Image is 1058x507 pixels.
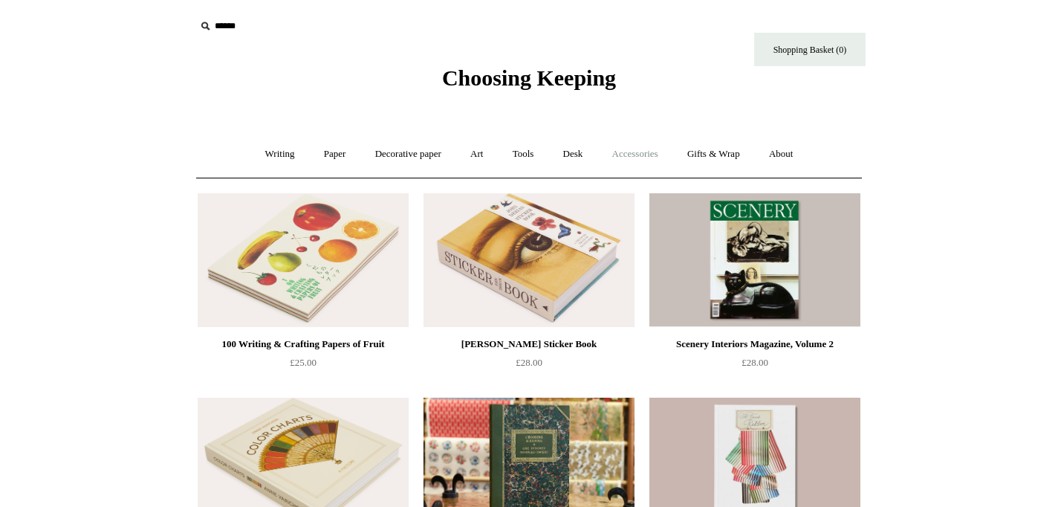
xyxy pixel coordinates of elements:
a: Decorative paper [362,135,455,174]
a: Accessories [599,135,672,174]
a: Writing [252,135,308,174]
a: John Derian Sticker Book John Derian Sticker Book [423,193,635,327]
img: Scenery Interiors Magazine, Volume 2 [649,193,860,327]
div: Scenery Interiors Magazine, Volume 2 [653,335,857,353]
a: Tools [499,135,548,174]
img: 100 Writing & Crafting Papers of Fruit [198,193,409,327]
a: Paper [311,135,360,174]
a: Scenery Interiors Magazine, Volume 2 £28.00 [649,335,860,396]
span: £28.00 [741,357,768,368]
span: £25.00 [290,357,317,368]
a: Gifts & Wrap [674,135,753,174]
div: [PERSON_NAME] Sticker Book [427,335,631,353]
a: About [756,135,807,174]
span: £28.00 [516,357,542,368]
a: 100 Writing & Crafting Papers of Fruit £25.00 [198,335,409,396]
a: 100 Writing & Crafting Papers of Fruit 100 Writing & Crafting Papers of Fruit [198,193,409,327]
div: 100 Writing & Crafting Papers of Fruit [201,335,405,353]
img: John Derian Sticker Book [423,193,635,327]
a: Choosing Keeping [442,77,616,88]
a: [PERSON_NAME] Sticker Book £28.00 [423,335,635,396]
a: Desk [550,135,597,174]
span: Choosing Keeping [442,65,616,90]
a: Scenery Interiors Magazine, Volume 2 Scenery Interiors Magazine, Volume 2 [649,193,860,327]
a: Art [457,135,496,174]
a: Shopping Basket (0) [754,33,866,66]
